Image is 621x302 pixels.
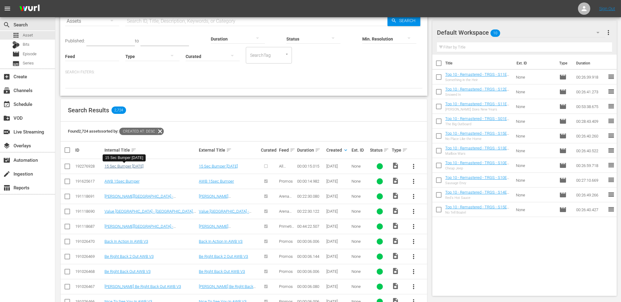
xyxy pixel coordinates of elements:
[23,41,29,48] span: Bits
[406,249,421,264] button: more_vert
[406,279,421,294] button: more_vert
[326,269,350,274] div: [DATE]
[574,202,607,217] td: 00:26:40.427
[104,239,148,244] a: Back In Action In AWB V3
[437,24,605,41] div: Default Workspace
[513,114,557,129] td: None
[297,209,324,214] div: 00:22:30.122
[3,114,10,122] span: VOD
[12,60,20,67] span: Series
[559,162,567,169] span: Episode
[513,55,556,72] th: Ext. ID
[199,146,259,154] div: External Title
[75,209,103,214] div: 191118690
[445,166,511,170] div: Cheap Jeep
[392,222,399,230] span: Video
[559,73,567,81] span: Episode
[406,219,421,234] button: more_vert
[392,252,399,260] span: Video
[445,152,511,156] div: Mailbox Wars
[513,70,557,84] td: None
[445,175,511,184] a: Top 10 - Remastered - TRGS - S10E01 - Sausage Envy
[392,146,404,154] div: Type
[445,190,511,199] a: Top 10 - Remastered - TRGS - S14E01 - Red's Hot Sauce
[199,254,248,259] a: Be Right Back 2 Out AWB V3
[315,147,320,153] span: sort
[605,25,612,40] button: more_vert
[75,254,103,259] div: 191026469
[352,269,368,274] div: None
[279,254,293,259] span: Promos
[104,164,143,168] a: 15 Sec Bumper [DATE]
[104,224,194,238] a: [PERSON_NAME][GEOGRAPHIC_DATA] - [GEOGRAPHIC_DATA], [GEOGRAPHIC_DATA] - World Finals
[105,155,143,161] div: 15 Sec Bumper [DATE]
[392,207,399,215] span: Video
[75,269,103,274] div: 191026468
[607,132,615,139] span: reorder
[383,147,389,153] span: sort
[574,143,607,158] td: 00:26:40.522
[352,194,368,199] div: None
[392,267,399,275] span: Video
[326,179,350,184] div: [DATE]
[559,132,567,140] span: Episode
[445,181,511,185] div: Sausage Envy
[559,147,567,154] span: Episode
[199,269,245,274] a: Be Right Back Out AWB V3
[75,194,103,199] div: 191118691
[261,148,277,153] div: Curated
[3,184,10,192] span: Reports
[104,254,154,259] a: Be Right Back 2 Out AWB V3
[226,147,232,153] span: sort
[75,284,103,289] div: 191026467
[490,27,500,40] span: 10
[445,107,511,111] div: [PERSON_NAME] Does New Years
[119,128,156,135] span: Created At: desc
[68,129,164,134] span: Found 2,724 assets sorted by:
[513,158,557,173] td: None
[392,192,399,199] span: Video
[410,283,417,290] span: more_vert
[279,239,293,244] span: Promos
[279,224,295,233] span: Primetime
[392,162,399,169] span: Video
[104,209,196,218] a: Value [GEOGRAPHIC_DATA] - [GEOGRAPHIC_DATA], [GEOGRAPHIC_DATA]
[406,174,421,189] button: more_vert
[392,237,399,245] span: Video
[559,191,567,199] span: Episode
[326,239,350,244] div: [DATE]
[297,254,324,259] div: 00:00:06.144
[3,73,10,80] span: Create
[410,268,417,275] span: more_vert
[410,223,417,230] span: more_vert
[3,87,10,94] span: Channels
[406,189,421,204] button: more_vert
[445,196,511,200] div: Red's Hot Sauce
[607,88,615,95] span: reorder
[199,179,234,184] a: AWB 15sec Bumper
[410,238,417,245] span: more_vert
[297,284,324,289] div: 00:00:06.080
[326,164,350,168] div: [DATE]
[23,32,33,38] span: Asset
[326,254,350,259] div: [DATE]
[352,164,368,168] div: None
[290,147,295,153] span: sort
[104,194,181,203] a: [PERSON_NAME][GEOGRAPHIC_DATA] - [GEOGRAPHIC_DATA], [GEOGRAPHIC_DATA]
[104,269,151,274] a: Be Right Back Out AWB V3
[607,147,615,154] span: reorder
[199,239,242,244] a: Back In Action In AWB V3
[104,146,197,154] div: Internal Title
[4,5,11,12] span: menu
[297,224,324,229] div: 00:44:22.507
[410,253,417,260] span: more_vert
[445,72,511,81] a: Top 10 - Remastered - TRGS - S11E10 - Something in the Heir
[352,224,368,229] div: None
[513,188,557,202] td: None
[445,102,511,111] a: Top 10 - Remastered - TRGS - S11E17 - [PERSON_NAME] Does New Years
[12,32,20,39] span: Asset
[199,164,238,168] a: 15 Sec Bumper [DATE]
[599,6,615,11] a: Sign Out
[326,284,350,289] div: [DATE]
[284,51,290,57] button: Open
